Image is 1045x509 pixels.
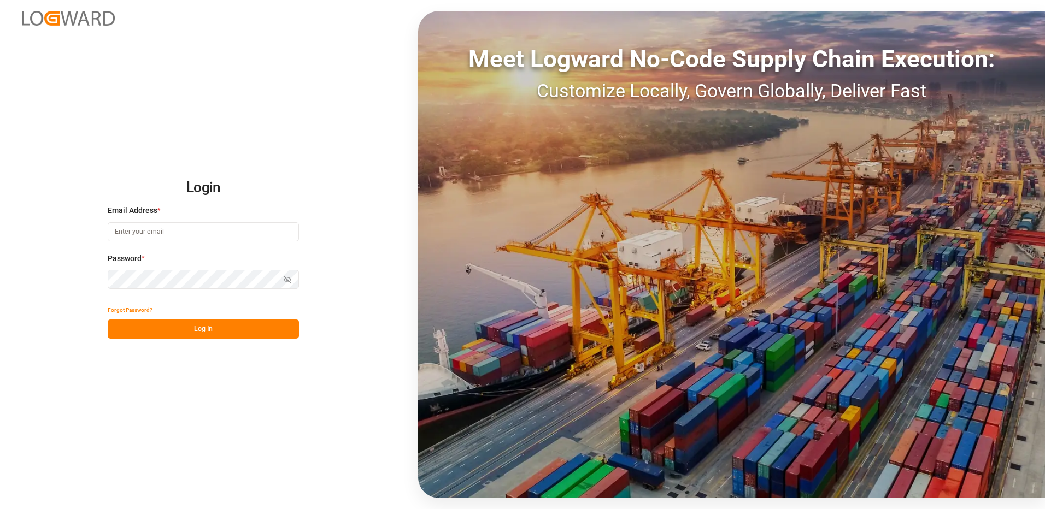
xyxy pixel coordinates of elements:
[418,41,1045,77] div: Meet Logward No-Code Supply Chain Execution:
[108,253,142,264] span: Password
[418,77,1045,105] div: Customize Locally, Govern Globally, Deliver Fast
[108,205,157,216] span: Email Address
[108,319,299,339] button: Log In
[108,222,299,241] input: Enter your email
[108,300,152,319] button: Forgot Password?
[22,11,115,26] img: Logward_new_orange.png
[108,170,299,205] h2: Login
